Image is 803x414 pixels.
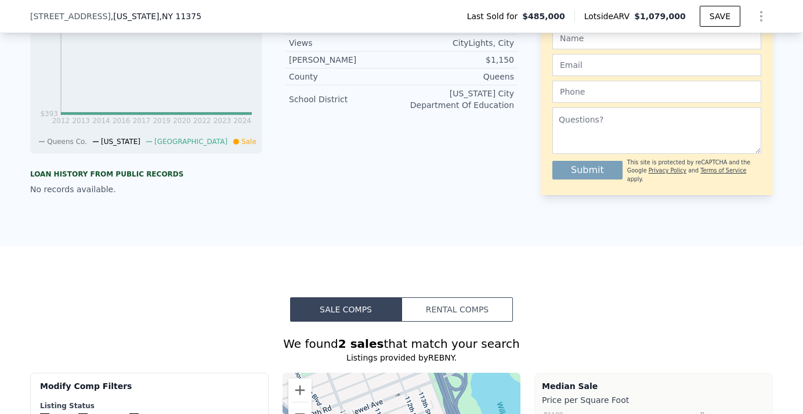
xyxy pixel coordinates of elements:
[542,392,765,408] div: Price per Square Foot
[552,81,761,103] input: Phone
[401,71,514,82] div: Queens
[289,37,401,49] div: Views
[241,138,256,146] span: Sale
[30,336,773,352] div: We found that match your search
[552,27,761,49] input: Name
[289,54,401,66] div: [PERSON_NAME]
[627,159,761,183] div: This site is protected by reCAPTCHA and the Google and apply.
[634,12,686,21] span: $1,079,000
[47,138,87,146] span: Queens Co.
[522,10,565,22] span: $485,000
[154,138,227,146] span: [GEOGRAPHIC_DATA]
[467,10,523,22] span: Last Sold for
[30,183,262,195] div: No records available.
[401,297,513,322] button: Rental Comps
[649,167,686,174] a: Privacy Policy
[160,12,201,21] span: , NY 11375
[401,37,514,49] div: CityLights, City
[401,54,514,66] div: $1,150
[700,167,746,174] a: Terms of Service
[289,71,401,82] div: County
[111,10,201,22] span: , [US_STATE]
[72,117,90,125] tspan: 2013
[40,110,58,118] tspan: $393
[338,337,384,351] strong: 2 sales
[92,117,110,125] tspan: 2014
[30,352,773,363] div: Listings provided by REBNY .
[40,401,259,411] div: Listing Status
[750,5,773,28] button: Show Options
[113,117,131,125] tspan: 2016
[552,161,623,179] button: Submit
[290,297,401,322] button: Sale Comps
[700,6,740,27] button: SAVE
[584,10,634,22] span: Lotside ARV
[289,93,401,105] div: School District
[52,117,70,125] tspan: 2012
[542,380,765,392] div: Median Sale
[288,379,312,402] button: Zoom in
[133,117,151,125] tspan: 2017
[101,138,140,146] span: [US_STATE]
[552,54,761,76] input: Email
[30,170,262,179] div: Loan history from public records
[193,117,211,125] tspan: 2022
[233,117,251,125] tspan: 2024
[401,88,514,111] div: [US_STATE] City Department Of Education
[214,117,232,125] tspan: 2023
[30,10,111,22] span: [STREET_ADDRESS]
[40,380,259,401] div: Modify Comp Filters
[173,117,191,125] tspan: 2020
[153,117,171,125] tspan: 2019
